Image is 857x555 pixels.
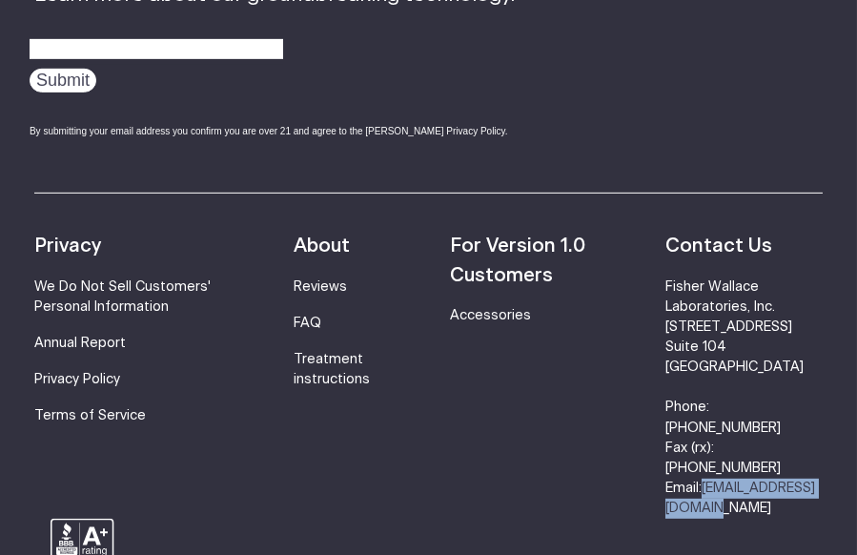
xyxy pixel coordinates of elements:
[294,236,350,256] strong: About
[450,309,531,322] a: Accessories
[34,236,101,256] strong: Privacy
[294,353,370,386] a: Treatment instructions
[34,280,211,314] a: We Do Not Sell Customers' Personal Information
[294,317,321,330] a: FAQ
[665,482,815,515] a: [EMAIL_ADDRESS][DOMAIN_NAME]
[34,373,120,386] a: Privacy Policy
[30,69,96,92] input: Submit
[294,280,347,294] a: Reviews
[665,277,823,520] li: Fisher Wallace Laboratories, Inc. [STREET_ADDRESS] Suite 104 [GEOGRAPHIC_DATA] Phone: [PHONE_NUMB...
[30,124,515,138] div: By submitting your email address you confirm you are over 21 and agree to the [PERSON_NAME] Priva...
[34,337,126,350] a: Annual Report
[665,236,772,256] strong: Contact Us
[34,409,146,422] a: Terms of Service
[450,236,585,285] strong: For Version 1.0 Customers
